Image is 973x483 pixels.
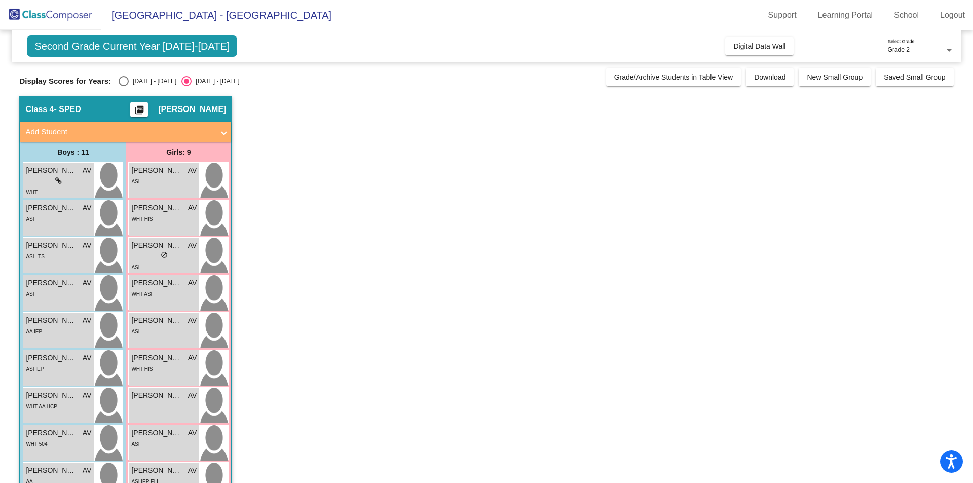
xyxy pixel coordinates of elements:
a: Support [760,7,805,23]
div: [DATE] - [DATE] [129,77,176,86]
span: AV [188,165,197,176]
span: ASI [131,329,139,335]
span: [PERSON_NAME] [26,240,77,251]
span: AV [188,428,197,438]
mat-expansion-panel-header: Add Student [20,122,231,142]
span: do_not_disturb_alt [161,251,168,258]
a: School [886,7,927,23]
span: [PERSON_NAME] [26,353,77,363]
mat-icon: picture_as_pdf [133,105,145,119]
button: Digital Data Wall [725,37,794,55]
button: New Small Group [799,68,871,86]
span: [PERSON_NAME] [26,315,77,326]
span: WHT [26,190,38,195]
span: AA IEP [26,329,42,335]
span: Class 4 [25,104,54,115]
span: [PERSON_NAME] [26,278,77,288]
span: WHT ASI [131,291,152,297]
span: WHT AA HCP [26,404,57,410]
mat-panel-title: Add Student [25,126,214,138]
span: [PERSON_NAME] [131,278,182,288]
button: Grade/Archive Students in Table View [606,68,741,86]
span: WHT HIS [131,366,153,372]
span: [PERSON_NAME] [26,390,77,401]
span: AV [188,278,197,288]
span: Digital Data Wall [733,42,785,50]
span: - SPED [54,104,81,115]
span: [PERSON_NAME] [26,165,77,176]
a: Learning Portal [810,7,881,23]
span: [PERSON_NAME] [131,165,182,176]
span: AV [188,390,197,401]
span: [PERSON_NAME] [26,465,77,476]
span: ASI IEP [26,366,44,372]
span: AV [83,353,92,363]
span: [PERSON_NAME] [131,240,182,251]
div: Girls: 9 [126,142,231,162]
span: AV [83,315,92,326]
span: AV [83,278,92,288]
span: WHT 504 [26,441,47,447]
span: Second Grade Current Year [DATE]-[DATE] [27,35,237,57]
span: [PERSON_NAME] [131,390,182,401]
span: Saved Small Group [884,73,945,81]
span: ASI [131,441,139,447]
span: Display Scores for Years: [19,77,111,86]
span: ASI [131,265,139,270]
a: Logout [932,7,973,23]
span: ASI [26,216,34,222]
div: Boys : 11 [20,142,126,162]
span: AV [83,390,92,401]
div: [DATE] - [DATE] [192,77,239,86]
span: AV [188,353,197,363]
span: [PERSON_NAME] [131,428,182,438]
mat-radio-group: Select an option [119,76,239,86]
span: WHT HIS [131,216,153,222]
span: [PERSON_NAME] [26,203,77,213]
span: AV [83,428,92,438]
span: [PERSON_NAME] [131,353,182,363]
span: AV [83,240,92,251]
span: [GEOGRAPHIC_DATA] - [GEOGRAPHIC_DATA] [101,7,331,23]
span: ASI [26,291,34,297]
span: AV [188,203,197,213]
span: [PERSON_NAME] [131,203,182,213]
span: Grade 2 [888,46,910,53]
span: AV [188,240,197,251]
span: ASI [131,179,139,184]
button: Saved Small Group [876,68,953,86]
span: [PERSON_NAME] [26,428,77,438]
span: ASI LTS [26,254,45,259]
span: AV [83,203,92,213]
span: Grade/Archive Students in Table View [614,73,733,81]
span: [PERSON_NAME] [131,465,182,476]
span: AV [188,465,197,476]
span: [PERSON_NAME] [131,315,182,326]
span: Download [754,73,785,81]
button: Print Students Details [130,102,148,117]
button: Download [746,68,794,86]
span: AV [83,165,92,176]
span: New Small Group [807,73,863,81]
span: AV [83,465,92,476]
span: AV [188,315,197,326]
span: [PERSON_NAME] [158,104,226,115]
